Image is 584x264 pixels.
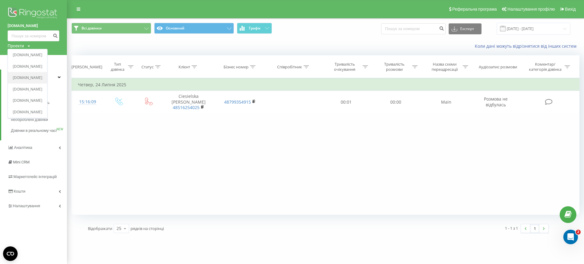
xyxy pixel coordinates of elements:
td: 00:00 [371,91,421,113]
p: Привет! 👋 [12,43,109,53]
img: Profile image for Valeriia [65,10,77,22]
a: [DOMAIN_NAME] [8,23,59,29]
span: Налаштування [13,204,40,208]
span: рядків на сторінці [130,226,164,231]
div: Интеграция с KeyCRM [9,160,113,172]
div: Аудіозапис розмови [479,64,517,70]
td: 00:01 [322,91,371,113]
span: 2 [576,230,581,235]
div: Обычно мы отвечаем в течение менее минуты [12,93,102,106]
span: Всі дзвінки [82,26,102,31]
span: Помощь [92,205,110,209]
a: 48799354915 [224,99,251,105]
div: [PERSON_NAME] [71,64,102,70]
img: Ringostat logo [8,6,59,21]
span: Налаштування профілю [507,7,555,12]
td: Main [421,91,472,113]
span: Mini CRM [13,160,30,164]
div: Тривалість розмови [378,62,411,72]
img: Profile image for Yeva [77,10,89,22]
span: Дзвінки в реальному часі [11,128,57,134]
button: Графік [237,23,272,34]
div: API Ringostat. API-запрос соединения 2х номеров [12,134,102,147]
div: Тип дзвінка [109,62,127,72]
a: [DOMAIN_NAME] [13,110,42,115]
a: [DOMAIN_NAME] [13,64,42,69]
td: Четвер, 24 Липня 2025 [72,79,579,91]
input: Пошук за номером [8,30,59,41]
button: Помощь [81,190,122,214]
button: Open CMP widget [3,246,18,261]
span: Відображати [88,226,112,231]
p: Чем мы можем помочь? [12,53,109,74]
div: Співробітник [277,64,302,70]
div: Статус [141,64,154,70]
div: Интеграция с KeyCRM [12,163,102,169]
a: [DOMAIN_NAME] [13,53,42,57]
span: Поиск по статьям [12,120,55,126]
div: Описание Ringostat Smart Phone [12,174,102,180]
div: AI. Общая информация и стоимость [9,149,113,160]
span: Главная [10,205,30,209]
div: Закрыть [105,10,116,21]
a: Коли дані можуть відрізнятися вiд інших систем [475,43,579,49]
iframe: Intercom live chat [563,230,578,244]
span: Графік [249,26,261,30]
a: [DOMAIN_NAME] [13,87,42,92]
a: [DOMAIN_NAME] [13,98,42,103]
img: logo [12,12,53,21]
div: Отправить сообщение [12,87,102,93]
span: Вихід [565,7,576,12]
a: Центр звернень [1,70,67,84]
button: Експорт [449,23,481,34]
div: Клієнт [179,64,190,70]
div: Отправить сообщениеОбычно мы отвечаем в течение менее минуты [6,82,116,111]
span: Чат [57,205,65,209]
span: Маркетплейс інтеграцій [13,174,57,179]
td: Ciesielska [PERSON_NAME] [163,91,214,113]
button: Чат [40,190,81,214]
div: Назва схеми переадресації [429,62,461,72]
div: 15:16:09 [78,96,97,108]
button: Поиск по статьям [9,117,113,129]
div: Тривалість очікування [328,62,361,72]
button: Основний [154,23,234,34]
a: 1 [530,224,539,233]
span: Розмова не відбулась [484,96,508,107]
div: 1 - 1 з 1 [505,225,518,231]
a: [DOMAIN_NAME] [13,76,42,81]
div: Проекти [8,43,24,49]
a: 48516254025 [173,105,200,110]
button: Всі дзвінки [71,23,151,34]
span: Кошти [14,189,25,194]
div: API Ringostat. API-запрос соединения 2х номеров [9,132,113,149]
div: Коментар/категорія дзвінка [527,62,563,72]
span: Аналiтика [14,145,32,150]
div: AI. Общая информация и стоимость [12,152,102,158]
a: Дзвінки в реальному часіNEW [11,125,67,136]
img: Profile image for Ringostat [88,10,100,22]
div: 25 [116,225,121,231]
input: Пошук за номером [381,23,446,34]
div: Описание Ringostat Smart Phone [9,172,113,183]
div: Бізнес номер [224,64,249,70]
span: Реферальна програма [452,7,497,12]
